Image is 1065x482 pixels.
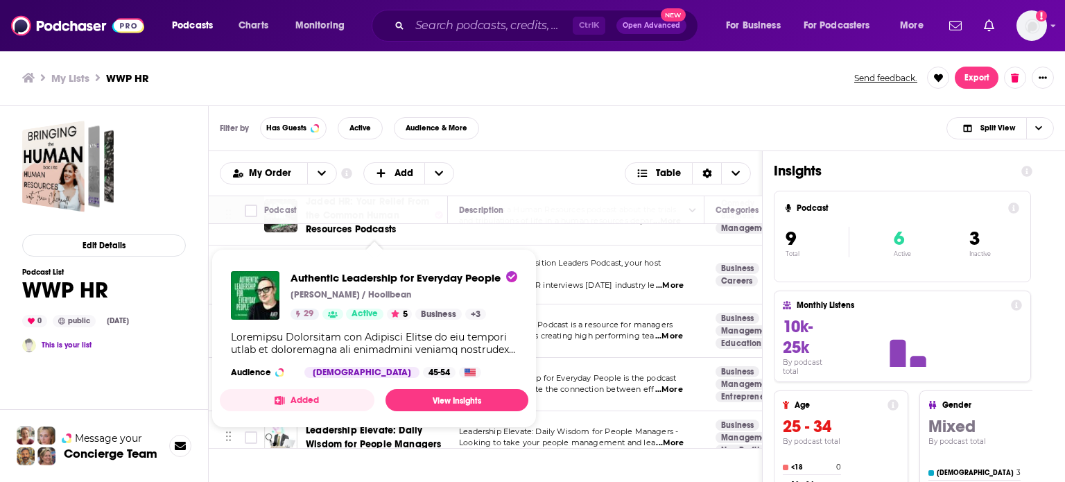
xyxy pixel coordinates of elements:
[969,250,991,257] p: Inactive
[661,8,686,21] span: New
[266,124,306,132] span: Has Guests
[415,309,462,320] a: Business
[304,307,313,321] span: 29
[51,71,89,85] a: My Lists
[836,463,841,472] h4: 0
[978,14,1000,37] a: Show notifications dropdown
[17,447,35,465] img: Jon Profile
[346,309,383,320] a: Active
[22,121,114,212] a: WWP HR
[656,169,681,178] span: Table
[249,169,296,178] span: My Order
[291,309,319,320] a: 29
[224,427,233,448] button: Move
[386,389,528,411] a: View Insights
[716,263,759,274] a: Business
[786,250,849,257] p: Total
[352,307,378,321] span: Active
[22,277,135,304] h1: WWP HR
[291,289,411,300] p: [PERSON_NAME] / Hoolibean
[783,437,899,446] h4: By podcast total
[22,338,36,352] a: Colin McAlpine
[75,431,142,445] span: Message your
[230,15,277,37] a: Charts
[341,167,352,180] a: Show additional information
[573,17,605,35] span: Ctrl K
[797,300,1005,310] h4: Monthly Listens
[239,16,268,35] span: Charts
[716,420,759,431] a: Business
[338,117,383,139] button: Active
[11,12,144,39] img: Podchaser - Follow, Share and Rate Podcasts
[459,373,676,383] span: Authentic Leadership for Everyday People is the podcast
[791,463,833,472] h4: <18
[955,67,998,89] button: Export
[410,15,573,37] input: Search podcasts, credits, & more...
[850,72,921,84] button: Send feedback.
[716,338,768,349] a: Education
[162,15,231,37] button: open menu
[1016,10,1047,41] img: User Profile
[220,389,374,411] button: Added
[625,162,752,184] button: Choose View
[363,162,455,184] button: + Add
[894,227,904,250] span: 6
[295,16,345,35] span: Monitoring
[1016,10,1047,41] button: Show profile menu
[106,71,148,85] h3: WWP HR
[220,162,337,184] h2: Choose List sort
[231,331,517,356] div: Loremipsu Dolorsitam con Adipisci Elitse do eiu tempori utlab et doloremagna ali enimadmini venia...
[623,22,680,29] span: Open Advanced
[716,432,780,443] a: Management
[395,169,413,178] span: Add
[942,400,1062,410] h4: Gender
[423,367,456,378] div: 45-54
[385,10,711,42] div: Search podcasts, credits, & more...
[716,379,780,390] a: Management
[716,366,759,377] a: Business
[783,416,899,437] h3: 25 - 34
[264,421,297,454] img: Leadership Elevate: Daily Wisdom for People Managers
[37,427,55,445] img: Jules Profile
[774,162,1010,180] h1: Insights
[804,16,870,35] span: For Podcasters
[783,316,813,358] span: 10k-25k
[783,358,840,376] h4: By podcast total
[716,313,759,324] a: Business
[22,234,186,257] button: Edit Details
[459,427,678,436] span: Leadership Elevate: Daily Wisdom for People Managers -
[716,15,798,37] button: open menu
[245,431,257,444] span: Toggle select row
[220,123,249,133] h3: Filter by
[656,280,684,291] span: ...More
[797,203,1003,213] h4: Podcast
[716,445,765,456] a: Non Profit
[264,202,297,218] div: Podcast
[716,325,780,336] a: Management
[1036,10,1047,21] svg: Add a profile image
[53,315,96,327] div: public
[692,163,721,184] div: Sort Direction
[786,227,796,250] span: 9
[656,438,684,449] span: ...More
[795,15,890,37] button: open menu
[260,117,327,139] button: Has Guests
[900,16,924,35] span: More
[231,271,279,320] img: Authentic Leadership for Everyday People
[291,271,517,284] span: Authentic Leadership for Everyday People
[795,400,882,410] h4: Age
[946,117,1054,139] button: Choose View
[616,17,686,34] button: Open AdvancedNew
[286,15,363,37] button: open menu
[22,315,47,327] div: 0
[1016,468,1021,477] h4: 3
[307,163,336,184] button: open menu
[937,469,1014,477] h4: [DEMOGRAPHIC_DATA]
[64,447,157,461] h3: Concierge Team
